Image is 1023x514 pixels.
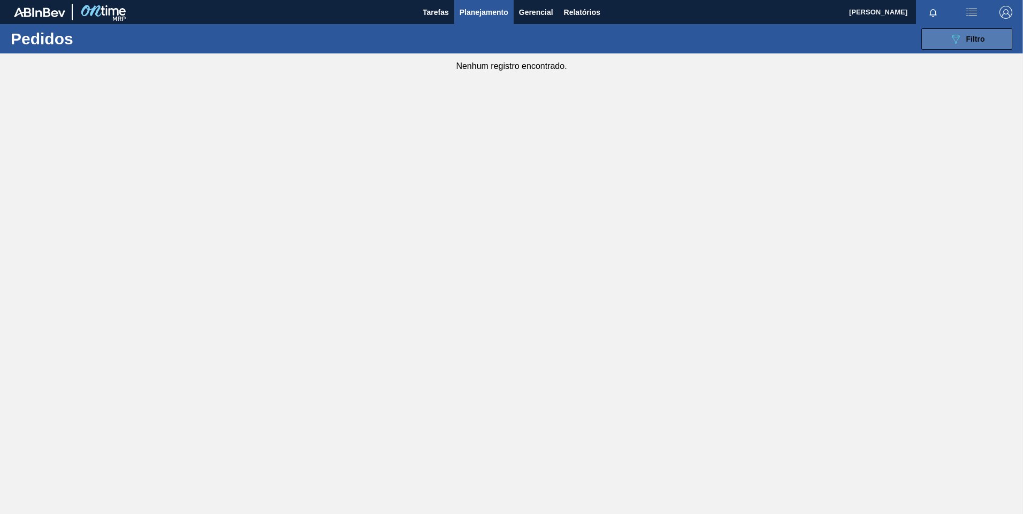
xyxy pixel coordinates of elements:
img: Logout [999,6,1012,19]
span: Filtro [966,35,985,43]
span: Gerencial [519,6,553,19]
h1: Pedidos [11,33,171,45]
span: Relatórios [564,6,600,19]
button: Notificações [916,5,950,20]
span: Planejamento [460,6,508,19]
img: userActions [965,6,978,19]
button: Filtro [921,28,1012,50]
span: Tarefas [423,6,449,19]
img: TNhmsLtSVTkK8tSr43FrP2fwEKptu5GPRR3wAAAABJRU5ErkJggg== [14,7,65,17]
